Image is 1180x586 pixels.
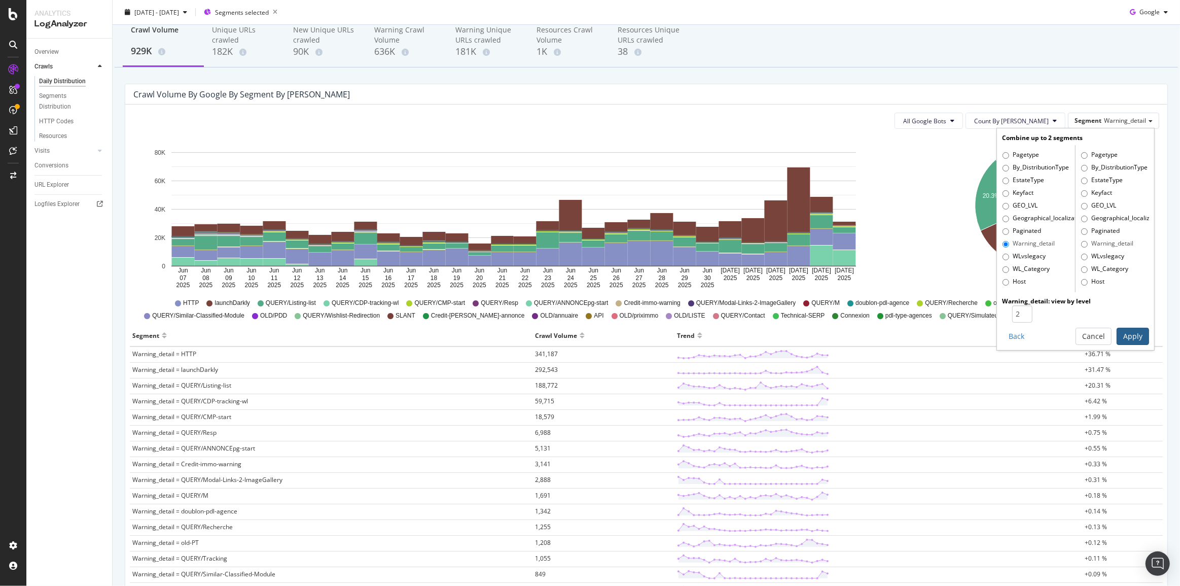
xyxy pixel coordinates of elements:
text: 26 [613,274,620,282]
span: Warning_detail = QUERY/Tracking [132,554,227,563]
input: WLvslegacy [1003,254,1009,260]
input: WL_Category [1003,266,1009,273]
label: Warning_detail [1081,239,1133,249]
label: GEO_LVL [1003,201,1038,211]
label: WL_Category [1003,264,1050,274]
div: URL Explorer [34,180,69,190]
span: +0.12 % [1085,538,1107,547]
text: [DATE] [789,267,808,274]
text: 0 [162,263,165,270]
svg: A chart. [914,137,1158,289]
text: 16 [385,274,392,282]
div: New Unique URLs crawled [293,25,358,45]
button: Apply [1117,328,1149,345]
input: Host [1081,279,1088,286]
text: 2025 [176,282,190,289]
text: 2025 [792,274,806,282]
text: [DATE] [743,267,763,274]
text: Jun [703,267,712,274]
text: Jun [406,267,416,274]
text: 2025 [655,282,669,289]
span: Connexion [841,312,870,320]
text: 2025 [815,274,829,282]
span: QUERY/M [811,299,840,307]
span: 6,988 [535,428,551,437]
a: URL Explorer [34,180,105,190]
span: QUERY/Similar-Classified-Module [152,312,244,320]
span: Warning_detail = QUERY/M [132,491,208,500]
div: Open Intercom Messenger [1146,551,1170,576]
text: 2025 [564,282,578,289]
label: Host [1081,277,1104,287]
label: Keyfact [1003,188,1033,198]
text: 08 [202,274,209,282]
text: 28 [659,274,666,282]
span: Warning_detail = QUERY/Recherche [132,523,233,531]
span: +0.18 % [1085,491,1107,500]
span: API [594,312,603,320]
label: GEO_LVL [1081,201,1116,211]
svg: A chart. [133,137,894,289]
text: 25 [590,274,597,282]
div: 929K [131,45,196,58]
div: 90K [293,45,358,58]
text: [DATE] [766,267,785,274]
text: [DATE] [835,267,854,274]
label: WLvslegacy [1003,252,1046,262]
text: 12 [294,274,301,282]
input: EstateType [1081,178,1088,184]
span: Technical-SERP [781,312,825,320]
span: 1,342 [535,507,551,515]
label: By_DistributionType [1081,163,1148,173]
text: 29 [682,274,689,282]
span: 292,543 [535,365,558,374]
text: Jun [566,267,576,274]
span: 5,131 [535,444,551,453]
span: +0.09 % [1085,570,1107,578]
text: 2025 [245,282,259,289]
div: Conversions [34,160,68,171]
text: [DATE] [721,267,740,274]
div: Segment [132,327,159,343]
text: 80K [155,149,165,156]
div: Logfiles Explorer [34,199,80,210]
span: HTTP [183,299,199,307]
text: 18 [431,274,438,282]
div: 181K [455,45,520,58]
span: QUERY/Resp [481,299,518,307]
label: Pagetype [1081,150,1118,160]
span: +6.42 % [1085,397,1107,405]
span: +20.31 % [1085,381,1111,390]
input: Keyfact [1003,190,1009,197]
span: Warning_detail = QUERY/Listing-list [132,381,231,390]
text: 19 [453,274,460,282]
text: 2025 [495,282,509,289]
text: 22 [522,274,529,282]
text: [DATE] [812,267,831,274]
div: Crawl Volume by google by Segment by [PERSON_NAME] [133,89,350,99]
a: Segments Distribution [39,91,105,112]
label: Host [1003,277,1026,287]
span: Warning_detail = launchDarkly [132,365,218,374]
text: 20 [476,274,483,282]
span: doublon-pdl-agence [855,299,909,307]
span: QUERY/SimulateurMensualite [948,312,1029,320]
span: 3,141 [535,460,551,468]
text: 60K [155,178,165,185]
span: +0.14 % [1085,507,1107,515]
div: Combine up to 2 segments [1002,133,1149,142]
input: Pagetype [1081,152,1088,159]
span: +1.99 % [1085,412,1107,421]
span: Warning_detail = doublon-pdl-agence [132,507,237,515]
text: 2025 [404,282,418,289]
text: Jun [475,267,484,274]
text: 07 [180,274,187,282]
button: Segments selected [200,4,281,20]
div: Visits [34,146,50,156]
span: Credit-[PERSON_NAME]-annonce [431,312,525,320]
text: 20.3% [983,193,1000,200]
text: 20K [155,234,165,242]
text: 13 [316,274,324,282]
span: [DATE] - [DATE] [134,8,179,16]
span: 341,187 [535,350,558,358]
